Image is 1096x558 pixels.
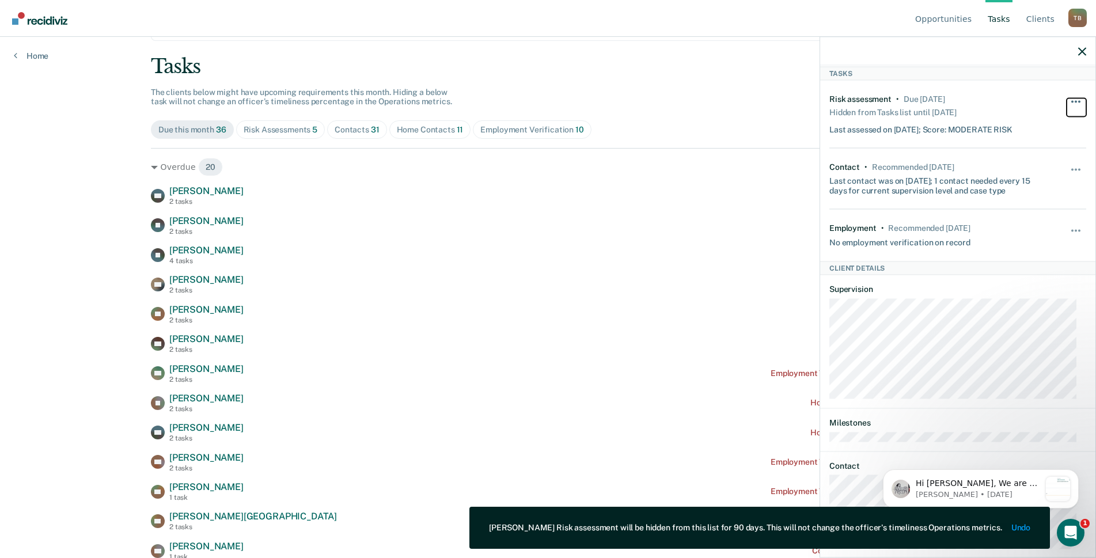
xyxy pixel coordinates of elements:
div: 2 tasks [169,405,244,413]
span: [PERSON_NAME] [169,304,244,315]
div: [PERSON_NAME] Risk assessment will be hidden from this list for 90 days. This will not change the... [489,523,1002,533]
span: [PERSON_NAME] [169,422,244,433]
div: 2 tasks [169,346,244,354]
div: 2 tasks [169,523,337,531]
div: Due this month [158,125,226,135]
div: Risk assessment [829,94,892,104]
span: [PERSON_NAME] [169,274,244,285]
div: Overdue [151,158,945,176]
span: The clients below might have upcoming requirements this month. Hiding a below task will not chang... [151,88,452,107]
div: Contact [829,162,860,172]
span: 5 [312,125,317,134]
dt: Supervision [829,284,1086,294]
div: Client Details [820,261,1095,275]
div: Contact recommended a month ago [812,546,945,556]
span: [PERSON_NAME] [169,481,244,492]
div: 2 tasks [169,227,244,236]
span: [PERSON_NAME] [169,245,244,256]
iframe: Intercom live chat [1057,519,1084,546]
div: Employment Verification recommended [DATE] [771,487,945,496]
iframe: Intercom notifications message [866,446,1096,527]
div: Recommended in 16 days [888,223,970,233]
div: Employment [829,223,877,233]
span: [PERSON_NAME][GEOGRAPHIC_DATA] [169,511,337,522]
div: Home contact recommended [DATE] [810,398,945,408]
div: 2 tasks [169,316,244,324]
div: Tasks [151,55,945,78]
button: Undo [1011,523,1030,533]
div: Contacts [335,125,380,135]
span: 10 [575,125,584,134]
div: Due 7 months ago [904,94,945,104]
span: [PERSON_NAME] [169,333,244,344]
div: Employment Verification [480,125,583,135]
span: Hi [PERSON_NAME], We are so excited to announce a brand new feature: AI case note search! 📣 Findi... [50,32,175,328]
div: Last contact was on [DATE]; 1 contact needed every 15 days for current supervision level and case... [829,172,1044,196]
span: [PERSON_NAME] [169,541,244,552]
div: • [881,223,884,233]
div: 2 tasks [169,286,244,294]
div: Risk Assessments [244,125,318,135]
dt: Contact [829,461,1086,470]
span: 20 [198,158,223,176]
div: 2 tasks [169,375,244,384]
span: 1 [1080,519,1090,528]
div: No employment verification on record [829,233,970,247]
div: Hidden from Tasks list until [DATE] [829,104,957,120]
div: Employment Verification recommended [DATE] [771,457,945,467]
div: T B [1068,9,1087,27]
div: 4 tasks [169,257,244,265]
div: 2 tasks [169,464,244,472]
span: [PERSON_NAME] [169,452,244,463]
a: Home [14,51,48,61]
div: Tasks [820,66,1095,80]
span: 31 [371,125,380,134]
div: 2 tasks [169,434,244,442]
span: [PERSON_NAME] [169,185,244,196]
dt: Milestones [829,418,1086,428]
div: • [864,162,867,172]
div: Home contact recommended [DATE] [810,428,945,438]
p: Message from Kim, sent 3w ago [50,43,175,54]
span: [PERSON_NAME] [169,393,244,404]
div: 2 tasks [169,198,244,206]
div: Last assessed on [DATE]; Score: MODERATE RISK [829,120,1012,134]
span: 36 [216,125,226,134]
div: 1 task [169,494,244,502]
div: Home Contacts [397,125,464,135]
button: Profile dropdown button [1068,9,1087,27]
img: Recidiviz [12,12,67,25]
span: [PERSON_NAME] [169,215,244,226]
div: Employment Verification recommended [DATE] [771,369,945,378]
div: Recommended in 8 days [872,162,954,172]
span: 11 [457,125,464,134]
span: [PERSON_NAME] [169,363,244,374]
div: • [896,94,899,104]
